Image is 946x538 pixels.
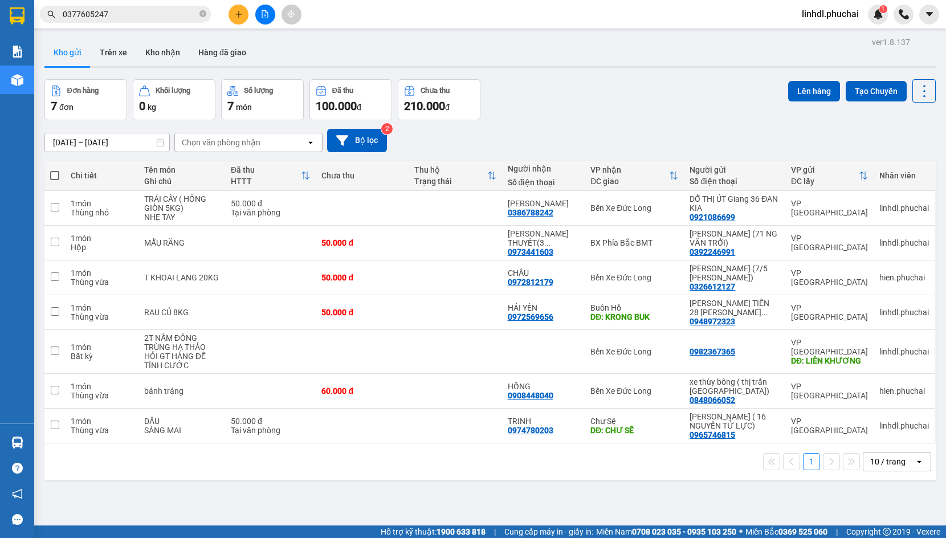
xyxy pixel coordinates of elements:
div: 1 món [71,382,133,391]
div: 1 món [71,199,133,208]
div: 10 / trang [870,456,906,467]
div: 50.000 đ [321,273,403,282]
div: VP [GEOGRAPHIC_DATA] [791,338,868,356]
button: file-add [255,5,275,25]
th: Toggle SortBy [585,161,684,191]
button: Tạo Chuyến [846,81,907,101]
div: 50.000 đ [321,238,403,247]
div: Tên món [144,165,219,174]
div: ĐC giao [590,177,669,186]
span: 7 [227,99,234,113]
div: Thùng vừa [71,278,133,287]
span: 210.000 [404,99,445,113]
span: Miền Nam [596,525,736,538]
button: aim [282,5,301,25]
span: Hỗ trợ kỹ thuật: [381,525,486,538]
div: NGUYỄN THỊ HIỀN ( 16 NGUYỂN TỬ LỰC) [690,412,780,430]
button: caret-down [919,5,939,25]
div: 0965746815 [690,430,735,439]
span: caret-down [924,9,935,19]
button: Khối lượng0kg [133,79,215,120]
div: TRINH [508,417,580,426]
div: Người gửi [690,165,780,174]
span: 1 [881,5,885,13]
div: Chọn văn phòng nhận [182,137,260,148]
div: VP [GEOGRAPHIC_DATA] [791,199,868,217]
div: Tại văn phòng [231,208,310,217]
span: close-circle [199,9,206,20]
div: RAU CỦ 8KG [144,308,219,317]
h2: VP Nhận: Bến Xe Đức Long [60,66,275,138]
span: question-circle [12,463,23,474]
div: ĐỖ KỲ THUYẾT(38 LÝ CHÍNH THẮNG) [508,229,580,247]
img: solution-icon [11,46,23,58]
button: Trên xe [91,39,136,66]
div: 0921086699 [690,213,735,222]
div: 0908448040 [508,391,553,400]
b: [PERSON_NAME] [69,27,192,46]
div: linhdl.phuchai [879,238,929,247]
button: Lên hàng [788,81,840,101]
div: Đơn hàng [67,87,99,95]
div: Bến Xe Đức Long [590,273,678,282]
div: Số lượng [244,87,273,95]
span: notification [12,488,23,499]
b: [DOMAIN_NAME] [152,9,275,28]
div: NHẸ TAY [144,213,219,222]
button: Chưa thu210.000đ [398,79,480,120]
div: TRƯƠNG THỊ THỦY TIÊN 28 TÔN THẤT TÙNG [690,299,780,317]
div: Thùng vừa [71,391,133,400]
span: Miền Bắc [745,525,827,538]
span: plus [235,10,243,18]
div: Chưa thu [421,87,450,95]
div: CHÂU [508,268,580,278]
div: linhdl.phuchai [879,203,929,213]
div: VP gửi [791,165,859,174]
span: copyright [883,528,891,536]
div: ĐỖ HOÀNG (71 NG VĂN TRỖI) [690,229,780,247]
span: ... [761,308,768,317]
span: Cung cấp máy in - giấy in: [504,525,593,538]
div: 2T NẤM ĐÔNG TRÙNG HẠ THẢO [144,333,219,352]
div: 1 món [71,303,133,312]
div: linhdl.phuchai [879,308,929,317]
span: 100.000 [316,99,357,113]
span: đ [357,103,361,112]
span: đơn [59,103,74,112]
div: 1 món [71,268,133,278]
div: ver 1.8.137 [872,36,910,48]
div: 0326612127 [690,282,735,291]
div: MẪU RĂNG [144,238,219,247]
div: DỖ THỊ ÚT Giang 36 ĐAN KIA [690,194,780,213]
div: BX Phía Bắc BMT [590,238,678,247]
button: plus [229,5,248,25]
div: Bến Xe Đức Long [590,386,678,396]
span: 0 [139,99,145,113]
span: search [47,10,55,18]
div: HẢI YẾN [508,303,580,312]
div: 0974780203 [508,426,553,435]
span: ... [544,238,551,247]
svg: open [306,138,315,147]
div: DÂU [144,417,219,426]
div: Số điện thoại [508,178,580,187]
div: Thùng vừa [71,426,133,435]
span: 7 [51,99,57,113]
div: Chưa thu [321,171,403,180]
strong: 1900 633 818 [437,527,486,536]
div: T KHOAI LANG 20KG [144,273,219,282]
div: Người nhận [508,164,580,173]
div: Trạng thái [414,177,487,186]
button: Kho gửi [44,39,91,66]
button: 1 [803,453,820,470]
div: xe thùy bông ( thị trấn d'ran đơn dương) [690,377,780,396]
div: linhdl.phuchai [879,347,929,356]
input: Tìm tên, số ĐT hoặc mã đơn [63,8,197,21]
div: DĐ: CHƯ SÊ [590,426,678,435]
div: Số điện thoại [690,177,780,186]
div: Tại văn phòng [231,426,310,435]
div: VP [GEOGRAPHIC_DATA] [791,268,868,287]
span: linhdl.phuchai [793,7,868,21]
th: Toggle SortBy [409,161,501,191]
img: warehouse-icon [11,437,23,449]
